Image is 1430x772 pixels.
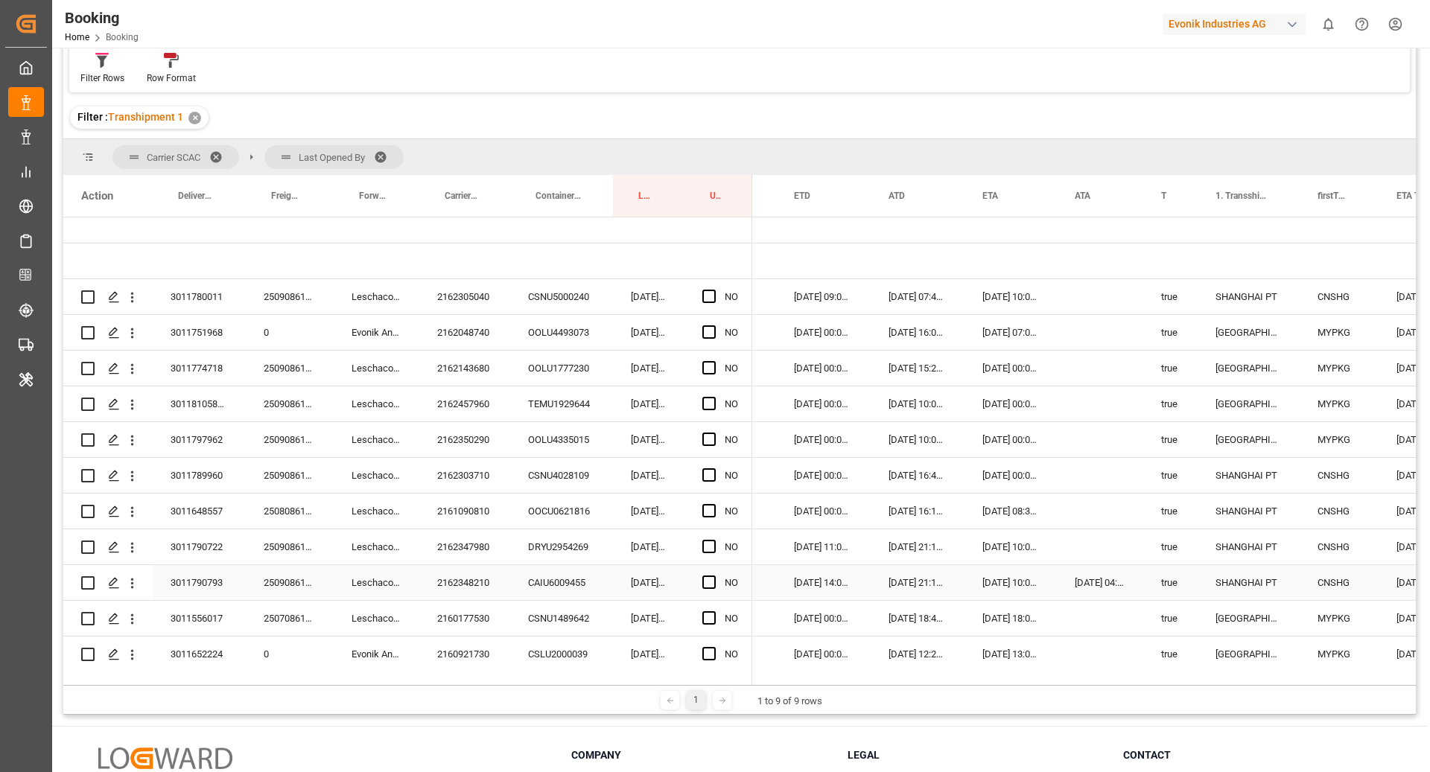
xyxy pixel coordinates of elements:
div: NO [725,602,738,636]
div: Leschaco Bremen [334,494,419,529]
h3: Contact [1123,747,1381,763]
div: [DATE] 10:02:00 [871,422,965,457]
div: [DATE] 07:45:00 [871,279,965,314]
div: OOLU4493073 [510,315,613,350]
div: 1 to 9 of 9 rows [757,694,822,709]
div: 250908610634 [246,458,334,493]
div: NO [725,280,738,314]
span: Update Last Opened By [710,191,721,201]
div: 2162347980 [419,529,510,564]
div: 3011789960 [153,458,246,493]
div: 2162143680 [419,351,510,386]
div: MYPKG [1300,637,1379,671]
div: DRYU2954269 [510,529,613,564]
div: [GEOGRAPHIC_DATA] ([GEOGRAPHIC_DATA]) [1198,315,1300,350]
div: [DATE] 23:32:09 [613,529,684,564]
div: MYPKG [1300,386,1379,421]
div: [DATE] 14:00:00 [776,565,871,600]
div: [GEOGRAPHIC_DATA] ([GEOGRAPHIC_DATA]) [1198,601,1300,636]
div: NO [725,637,738,671]
span: Last Opened By [299,152,365,163]
div: Leschaco Bremen [334,422,419,457]
div: MYPKG [1300,601,1379,636]
div: MYPKG [1300,422,1379,457]
div: OOCU0621816 [510,494,613,529]
div: ✕ [188,112,201,124]
div: [DATE] 00:00:00 [776,315,871,350]
div: [DATE] 00:00:00 [965,351,1057,386]
div: Leschaco Bremen [334,529,419,564]
span: Freight Forwarder's Reference No. [271,191,302,201]
div: true [1143,637,1198,671]
div: [DATE] 16:45:00 [871,458,965,493]
div: [DATE] 18:43:00 [871,601,965,636]
div: 2162305040 [419,279,510,314]
div: 2161090810 [419,494,510,529]
div: [DATE] 00:00:00 [776,351,871,386]
div: [DATE] 00:00:00 [776,601,871,636]
div: 250908610508 [246,351,334,386]
div: [DATE] 00:00:00 [776,386,871,421]
div: TEMU1929644 [510,386,613,421]
div: [DATE] 00:00:00 [776,637,871,671]
div: true [1143,279,1198,314]
div: [DATE] 00:00:00 [776,458,871,493]
button: Evonik Industries AG [1163,10,1312,38]
div: Press SPACE to select this row. [63,458,752,494]
div: Press SPACE to select this row. [63,386,752,422]
div: 3011652224 [153,637,246,671]
div: Booking [65,7,139,29]
div: Row Format [147,71,196,85]
div: Press SPACE to select this row. [63,637,752,672]
div: 3011810581, 3011810581, 3011810581, 3011810581 [153,386,246,421]
div: SHANGHAI PT [1198,458,1300,493]
div: CNSHG [1300,494,1379,529]
div: 250908610770 [246,386,334,421]
div: SHANGHAI PT [1198,494,1300,529]
span: TS Tracking [1161,191,1166,201]
div: 250708610404 [246,601,334,636]
div: 250908610686 [246,422,334,457]
div: Press SPACE to select this row. [63,351,752,386]
div: 2162350290 [419,422,510,457]
div: NO [725,566,738,600]
div: 0 [246,637,334,671]
div: [GEOGRAPHIC_DATA] ([GEOGRAPHIC_DATA]) [1198,351,1300,386]
div: 3011774718 [153,351,246,386]
div: 250908610655 [246,565,334,600]
span: ATA [1075,191,1090,201]
h3: Legal [848,747,1105,763]
div: Press SPACE to select this row. [63,243,752,279]
div: CSNU4028109 [510,458,613,493]
div: [DATE] 11:00:00 [776,529,871,564]
span: Delivery No. [178,191,214,201]
div: [DATE] 10:00:00 [965,529,1057,564]
div: CNSHG [1300,529,1379,564]
div: [DATE] 08:51:44 [613,315,684,350]
a: Home [65,32,89,42]
div: [DATE] 07:49:07 [613,422,684,457]
button: show 0 new notifications [1312,7,1345,41]
div: true [1143,529,1198,564]
h3: Company [571,747,829,763]
div: [DATE] 21:16:00 [871,529,965,564]
div: [DATE] 00:00:00 [965,458,1057,493]
div: [DATE] 10:00:00 [965,565,1057,600]
div: MYPKG [1300,315,1379,350]
div: [DATE] 23:32:09 [613,565,684,600]
div: CSNU5000240 [510,279,613,314]
div: Filter Rows [80,71,124,85]
button: Help Center [1345,7,1379,41]
div: CSLU2000039 [510,637,613,671]
div: Leschaco Bremen [334,458,419,493]
div: Leschaco Bremen [334,351,419,386]
div: NO [725,316,738,350]
div: [DATE] 07:49:15 [613,386,684,421]
div: Leschaco Bremen [334,279,419,314]
div: [DATE] 07:00:00 [965,315,1057,350]
div: Press SPACE to select this row. [63,529,752,565]
div: true [1143,386,1198,421]
span: Last Opened Date [638,191,653,201]
div: true [1143,458,1198,493]
div: 250908610562 [246,279,334,314]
